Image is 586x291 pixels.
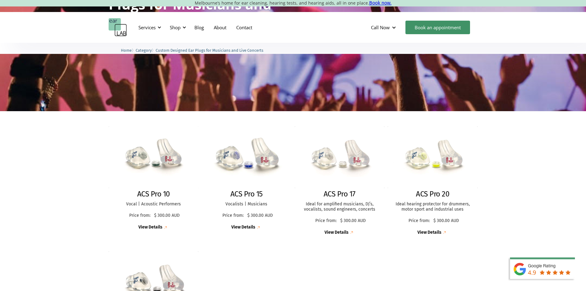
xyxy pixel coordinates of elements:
span: Custom Designed Ear Plugs for Musicians and Live Concerts [156,48,263,53]
div: Call Now [371,24,390,30]
a: Category [136,47,152,53]
p: Price from: [127,213,153,218]
p: Ideal hearing protector for drummers, motor sport and industrial uses [394,202,472,212]
a: Home [121,47,132,53]
p: Price from: [220,213,246,218]
a: ACS Pro 17ACS Pro 17Ideal for amplified musicians, DJ’s, vocalists, sound engineers, concertsPric... [295,126,385,236]
a: home [109,18,127,37]
p: $ 300.00 AUD [433,218,459,224]
a: Contact [231,18,257,36]
p: Ideal for amplified musicians, DJ’s, vocalists, sound engineers, concerts [301,202,379,212]
div: View Details [231,225,255,230]
div: View Details [417,230,441,235]
p: Price from: [313,218,339,224]
img: ACS Pro 17 [295,126,385,188]
a: Book an appointment [405,21,470,34]
a: Blog [189,18,209,36]
img: ACS Pro 20 [388,126,478,188]
div: Services [138,24,156,30]
h2: ACS Pro 17 [324,190,356,199]
span: Category [136,48,152,53]
div: Call Now [366,18,402,37]
p: $ 300.00 AUD [340,218,366,224]
li: 〉 [136,47,156,54]
a: Custom Designed Ear Plugs for Musicians and Live Concerts [156,47,263,53]
span: Home [121,48,132,53]
img: ACS Pro 10 [108,126,198,188]
div: View Details [325,230,349,235]
img: ACS Pro 15 [197,123,296,191]
p: $ 300.00 AUD [247,213,273,218]
a: ACS Pro 10ACS Pro 10Vocal | Acoustic PerformersPrice from:$ 300.00 AUDView Details [109,126,199,231]
p: Vocalists | Musicians [208,202,285,207]
p: Vocal | Acoustic Performers [115,202,193,207]
h2: ACS Pro 20 [416,190,449,199]
a: About [209,18,231,36]
p: Price from: [406,218,432,224]
h2: ACS Pro 10 [137,190,170,199]
p: $ 300.00 AUD [154,213,180,218]
h2: ACS Pro 15 [230,190,263,199]
a: ACS Pro 15ACS Pro 15Vocalists | MusiciansPrice from:$ 300.00 AUDView Details [201,126,292,231]
div: Shop [170,24,181,30]
div: Shop [166,18,188,37]
a: ACS Pro 20ACS Pro 20Ideal hearing protector for drummers, motor sport and industrial usesPrice fr... [388,126,478,236]
div: View Details [138,225,162,230]
li: 〉 [121,47,136,54]
div: Services [135,18,163,37]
